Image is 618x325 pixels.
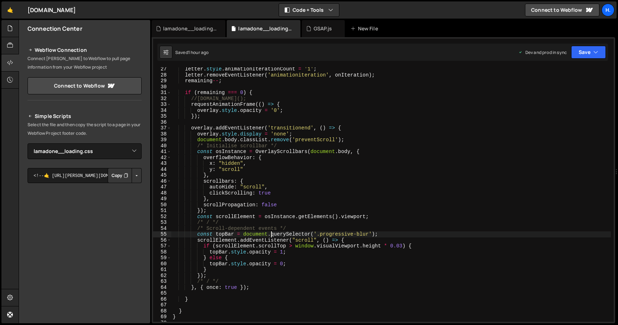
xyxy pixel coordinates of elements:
div: 65 [153,290,171,296]
div: 63 [153,279,171,285]
div: 66 [153,296,171,302]
a: Connect to Webflow [28,77,142,94]
div: 32 [153,96,171,102]
div: 53 [153,220,171,226]
div: 47 [153,184,171,190]
button: Code + Tools [279,4,339,16]
a: 🤙 [1,1,19,19]
div: 30 [153,84,171,90]
div: Button group with nested dropdown [108,168,142,183]
div: 67 [153,302,171,308]
div: 1 hour ago [188,49,209,55]
div: 28 [153,72,171,78]
div: 39 [153,137,171,143]
button: Copy [108,168,132,183]
div: 56 [153,237,171,243]
div: 55 [153,231,171,237]
button: Save [571,46,606,59]
h2: Connection Center [28,25,82,33]
div: 41 [153,149,171,155]
div: 34 [153,108,171,114]
div: 27 [153,66,171,72]
div: [DOMAIN_NAME] [28,6,76,14]
a: Connect to Webflow [525,4,599,16]
div: 60 [153,261,171,267]
div: 50 [153,202,171,208]
div: New File [350,25,381,32]
h2: Webflow Connection [28,46,142,54]
iframe: YouTube video player [28,195,142,259]
div: 51 [153,208,171,214]
div: lamadone__loading.js [238,25,292,32]
div: 36 [153,119,171,125]
div: 52 [153,214,171,220]
div: 40 [153,143,171,149]
div: 48 [153,190,171,196]
div: 33 [153,102,171,108]
div: 64 [153,285,171,291]
div: Dev and prod in sync [518,49,567,55]
div: 58 [153,249,171,255]
div: 69 [153,314,171,320]
div: 31 [153,90,171,96]
textarea: <!--🤙 [URL][PERSON_NAME][DOMAIN_NAME]> <script>document.addEventListener("DOMContentLoaded", func... [28,168,142,183]
div: 44 [153,167,171,173]
p: Select the file and then copy the script to a page in your Webflow Project footer code. [28,120,142,138]
div: 68 [153,308,171,314]
a: h. [602,4,614,16]
h2: Simple Scripts [28,112,142,120]
div: 35 [153,113,171,119]
div: 49 [153,196,171,202]
div: Saved [175,49,209,55]
div: 62 [153,273,171,279]
div: lamadone__loading.css [163,25,217,32]
p: Connect [PERSON_NAME] to Webflow to pull page information from your Webflow project [28,54,142,72]
div: 57 [153,243,171,249]
div: 54 [153,226,171,232]
div: 29 [153,78,171,84]
div: 45 [153,172,171,178]
div: 61 [153,267,171,273]
div: 38 [153,131,171,137]
div: 43 [153,161,171,167]
div: GSAP.js [314,25,332,32]
div: 42 [153,155,171,161]
div: 59 [153,255,171,261]
div: 46 [153,178,171,184]
div: 37 [153,125,171,131]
